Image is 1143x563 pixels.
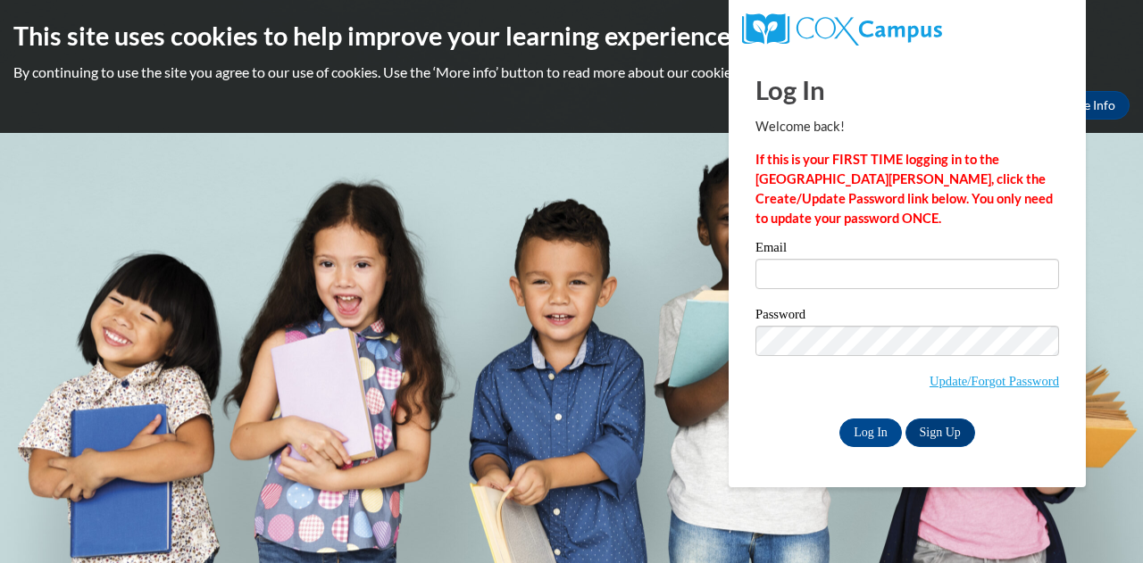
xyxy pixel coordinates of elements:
img: COX Campus [742,13,942,46]
h1: Log In [755,71,1059,108]
label: Password [755,308,1059,326]
p: Welcome back! [755,117,1059,137]
p: By continuing to use the site you agree to our use of cookies. Use the ‘More info’ button to read... [13,62,1130,82]
a: Sign Up [905,418,975,447]
input: Log In [839,418,902,447]
strong: If this is your FIRST TIME logging in to the [GEOGRAPHIC_DATA][PERSON_NAME], click the Create/Upd... [755,152,1053,226]
a: More Info [1046,91,1130,120]
label: Email [755,241,1059,259]
h2: This site uses cookies to help improve your learning experience. [13,18,1130,54]
a: Update/Forgot Password [930,374,1059,388]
